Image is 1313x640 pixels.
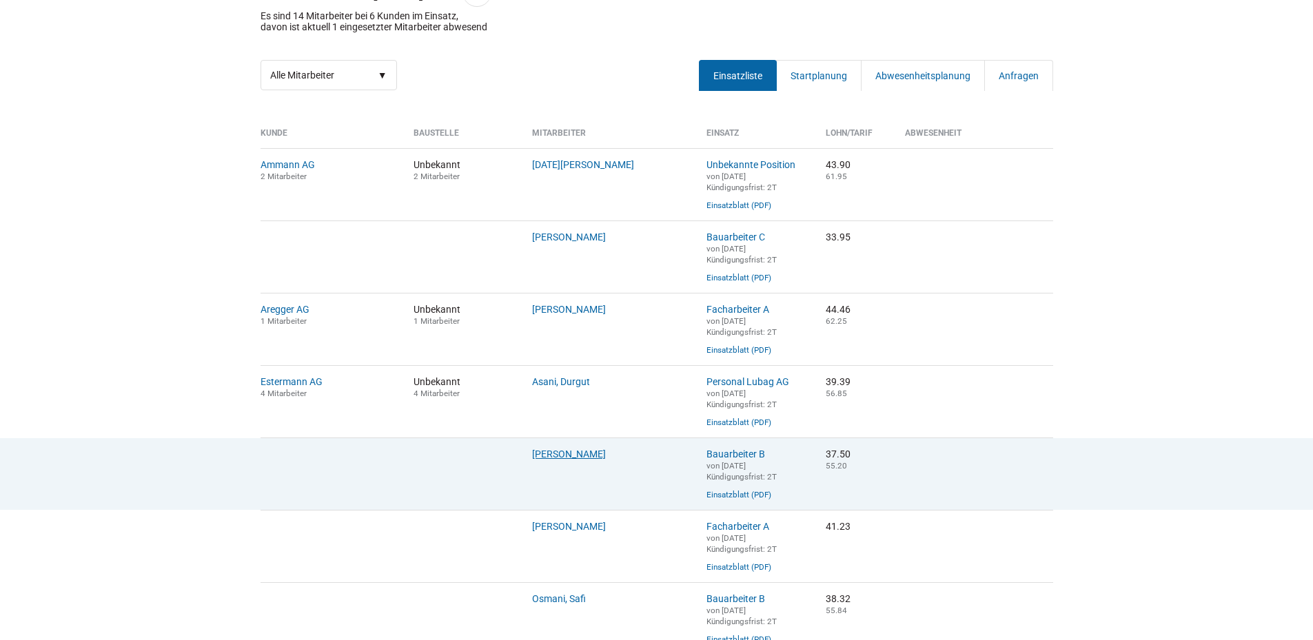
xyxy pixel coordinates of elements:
a: Asani, Durgut [532,376,590,387]
a: Abwesenheitsplanung [861,60,985,91]
a: Einsatzblatt (PDF) [706,562,771,572]
nobr: 41.23 [826,521,851,532]
small: von [DATE] Kündigungsfrist: 2T [706,606,777,626]
a: Unbekannte Position [706,159,795,170]
small: von [DATE] Kündigungsfrist: 2T [706,461,777,482]
a: [PERSON_NAME] [532,448,606,460]
a: Einsatzblatt (PDF) [706,417,771,427]
a: Bauarbeiter B [706,448,765,460]
a: [PERSON_NAME] [532,521,606,532]
p: Es sind 14 Mitarbeiter bei 6 Kunden im Einsatz, davon ist aktuell 1 eingesetzter Mitarbeiter abwe... [261,10,487,32]
span: Unbekannt [414,304,512,326]
a: Einsatzblatt (PDF) [706,200,771,210]
small: von [DATE] Kündigungsfrist: 2T [706,172,777,192]
small: von [DATE] Kündigungsfrist: 2T [706,316,777,337]
a: Osmani, Safi [532,593,586,604]
th: Einsatz [696,128,815,148]
small: 1 Mitarbeiter [261,316,307,326]
small: von [DATE] Kündigungsfrist: 2T [706,244,777,265]
a: Facharbeiter A [706,304,769,315]
a: Startplanung [776,60,862,91]
small: 2 Mitarbeiter [414,172,460,181]
small: 62.25 [826,316,847,326]
a: [PERSON_NAME] [532,304,606,315]
a: Einsatzblatt (PDF) [706,345,771,355]
th: Kunde [261,128,403,148]
small: von [DATE] Kündigungsfrist: 2T [706,389,777,409]
small: 1 Mitarbeiter [414,316,460,326]
small: 55.20 [826,461,847,471]
nobr: 39.39 [826,376,851,387]
a: Anfragen [984,60,1053,91]
nobr: 43.90 [826,159,851,170]
small: 4 Mitarbeiter [414,389,460,398]
a: Facharbeiter A [706,521,769,532]
small: 2 Mitarbeiter [261,172,307,181]
small: 55.84 [826,606,847,615]
nobr: 33.95 [826,231,851,242]
nobr: 37.50 [826,448,851,460]
a: [DATE][PERSON_NAME] [532,159,634,170]
a: Ammann AG [261,159,315,170]
small: von [DATE] Kündigungsfrist: 2T [706,533,777,554]
a: Bauarbeiter C [706,231,765,242]
small: 4 Mitarbeiter [261,389,307,398]
nobr: 44.46 [826,304,851,315]
small: 61.95 [826,172,847,181]
span: Unbekannt [414,159,512,181]
a: Einsatzblatt (PDF) [706,273,771,282]
a: Personal Lubag AG [706,376,789,387]
small: 56.85 [826,389,847,398]
th: Abwesenheit [895,128,1053,148]
th: Baustelle [403,128,522,148]
a: Einsatzblatt (PDF) [706,490,771,499]
a: Aregger AG [261,304,309,315]
nobr: 38.32 [826,593,851,604]
a: [PERSON_NAME] [532,231,606,242]
a: Bauarbeiter B [706,593,765,604]
th: Lohn/Tarif [815,128,895,148]
th: Mitarbeiter [522,128,696,148]
a: Einsatzliste [699,60,777,91]
a: Estermann AG [261,376,323,387]
span: Unbekannt [414,376,512,398]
